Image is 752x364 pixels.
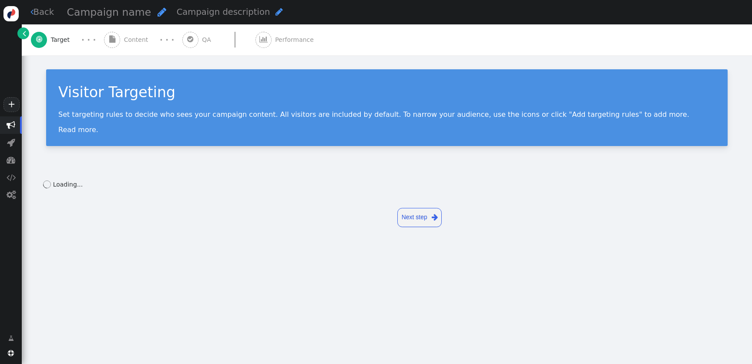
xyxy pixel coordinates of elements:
[104,24,182,55] a:  Content · · ·
[255,24,333,55] a:  Performance
[58,110,715,119] p: Set targeting rules to decide who sees your campaign content. All visitors are included by defaul...
[8,334,14,343] span: 
[67,6,151,18] span: Campaign name
[58,82,715,103] div: Visitor Targeting
[7,173,16,182] span: 
[3,6,19,21] img: logo-icon.svg
[397,208,442,227] a: Next step
[259,36,268,43] span: 
[81,34,96,46] div: · · ·
[8,350,14,356] span: 
[17,27,29,39] a: 
[31,24,104,55] a:  Target · · ·
[124,35,152,44] span: Content
[30,7,34,16] span: 
[53,181,83,188] span: Loading...
[275,7,283,16] span: 
[7,156,15,164] span: 
[160,34,174,46] div: · · ·
[109,36,115,43] span: 
[7,191,16,199] span: 
[23,29,26,38] span: 
[58,126,98,134] a: Read more.
[275,35,317,44] span: Performance
[432,212,438,223] span: 
[202,35,215,44] span: QA
[30,6,54,18] a: Back
[7,121,15,129] span: 
[158,7,166,17] span: 
[7,138,15,147] span: 
[182,24,255,55] a:  QA
[3,97,19,112] a: +
[36,36,42,43] span: 
[187,36,193,43] span: 
[51,35,74,44] span: Target
[2,330,20,346] a: 
[177,7,270,17] span: Campaign description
